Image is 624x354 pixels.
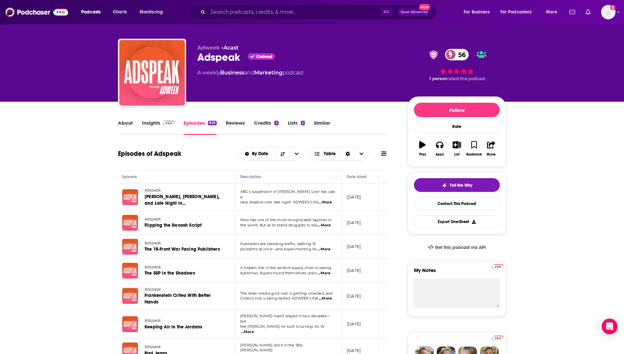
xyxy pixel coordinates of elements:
[163,121,174,126] img: Podchaser Pro
[546,8,557,17] span: More
[118,150,181,158] h1: Episodes of Adspeak
[240,343,303,353] span: [PERSON_NAME] did it in the ’80s. [PERSON_NAME]
[145,324,202,330] span: Keeping Air in the Jordans
[500,8,532,17] span: For Podcasters
[317,271,330,276] span: ...More
[145,264,223,270] a: Adspeak
[241,329,254,335] span: ...More
[145,194,220,213] span: [PERSON_NAME], [PERSON_NAME], and Late Night in [GEOGRAPHIC_DATA]
[122,173,137,181] div: Episode
[309,147,369,160] button: Choose View
[142,120,174,135] a: InsightsPodchaser Pro
[419,153,426,156] div: Play
[254,70,283,76] a: Marketing
[414,215,500,228] button: Export One-Sheet
[239,152,276,156] button: open menu
[454,153,459,156] div: List
[423,239,491,256] a: Get this podcast via API
[145,241,161,245] span: Adspeak
[289,148,303,160] button: open menu
[445,49,469,60] a: 56
[145,318,161,323] span: Adspeak
[240,218,331,222] span: Nike has one of the most recognizable taglines in
[145,270,195,276] span: The SSP in the Shadows
[301,121,305,125] div: 2
[317,247,330,252] span: ...More
[77,7,109,17] button: open menu
[240,200,319,204] span: new shadow over late night. ADWEEK’s Re
[145,287,223,293] a: Adspeak
[197,69,303,77] div: A weekly podcast
[240,324,324,329] span: the [PERSON_NAME] he built is turning 40. W
[220,70,244,76] a: Business
[145,240,223,246] a: Adspeak
[208,121,217,125] div: 828
[240,241,316,246] span: Publishers are bleeding traffic, battling 15
[224,45,239,51] a: Acast
[288,120,305,135] a: Lists2
[459,7,498,17] button: open menu
[347,244,361,249] p: [DATE]
[140,8,163,17] span: Monitoring
[276,148,289,160] button: Sort Direction
[483,137,500,160] button: Share
[118,120,133,135] a: About
[145,222,202,228] span: Flipping the Swoosh Script
[400,10,428,14] span: Open Advanced
[314,120,330,135] a: Similar
[197,45,220,51] span: Adweek
[414,197,500,210] a: Contact This Podcast
[240,223,317,227] span: the world. But as its brand struggles to rea
[408,45,506,85] div: verified Badge56 1 personrated this podcast
[145,265,161,269] span: Adspeak
[435,245,486,250] span: Get this podcast via API
[465,137,482,160] button: Bookmark
[414,103,500,117] button: Follow
[145,270,223,277] a: The SSP in the Shadows
[414,120,500,133] div: Rate
[450,183,472,188] span: Tell Me Why
[347,173,367,181] div: Date Aired
[240,173,261,181] div: Description
[5,6,68,18] img: Podchaser - Follow, Share and Rate Podcasts
[466,153,482,156] div: Bookmark
[431,137,448,160] button: Apps
[145,246,223,253] a: The 15-Front War Facing Publishers
[208,7,380,17] input: Search podcasts, credits, & more...
[319,296,332,301] span: ...More
[452,49,469,60] span: 56
[419,4,431,10] span: New
[492,336,504,341] img: Podchaser Pro
[324,152,336,156] span: Table
[145,188,161,193] span: Adspeak
[252,152,270,156] span: By Date
[602,319,617,334] div: Open Intercom Messenger
[108,7,131,17] a: Charts
[398,8,431,16] button: Open AdvancedNew
[240,189,335,199] span: ABC’s suspension of [PERSON_NAME] Live! has cast a
[145,324,223,330] a: Keeping Air in the Jordans
[145,217,161,221] span: Adspeak
[464,8,490,17] span: For Business
[341,148,355,160] div: Sort Direction
[448,137,465,160] button: List
[240,247,317,251] span: problems at once—and experimenting lik
[184,120,217,135] a: Episodes828
[347,268,361,273] p: [DATE]
[601,5,615,19] span: Logged in as TrevorC
[492,264,504,269] img: Podchaser Pro
[254,120,278,135] a: Credits2
[436,153,444,156] div: Apps
[274,121,278,125] div: 2
[380,8,392,16] span: ⌘ K
[119,40,185,106] img: Adspeak
[583,7,593,18] a: Show notifications dropdown
[414,178,500,192] button: tell me why sparkleTell Me Why
[442,183,447,188] img: tell me why sparkle
[222,45,239,51] span: •
[414,267,500,279] label: My Notes
[81,8,101,17] span: Podcasts
[239,147,304,160] h2: Choose List sort
[541,7,565,17] button: open menu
